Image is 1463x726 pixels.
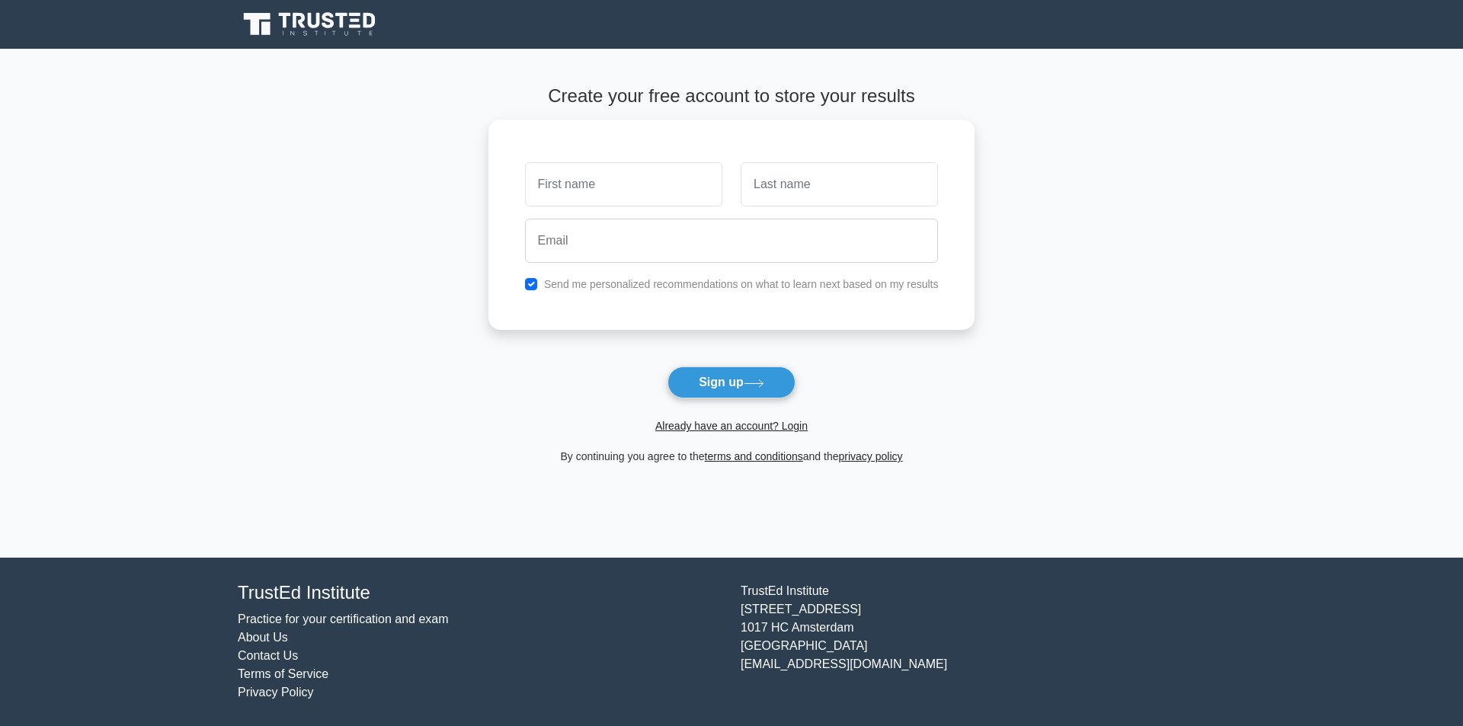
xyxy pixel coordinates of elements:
button: Sign up [667,366,796,398]
input: Last name [741,162,938,206]
a: About Us [238,631,288,644]
a: privacy policy [839,450,903,462]
input: Email [525,219,939,263]
a: Already have an account? Login [655,420,808,432]
a: Privacy Policy [238,686,314,699]
h4: TrustEd Institute [238,582,722,604]
a: Contact Us [238,649,298,662]
div: By continuing you agree to the and the [479,447,984,465]
a: terms and conditions [705,450,803,462]
h4: Create your free account to store your results [488,85,975,107]
a: Practice for your certification and exam [238,612,449,625]
input: First name [525,162,722,206]
div: TrustEd Institute [STREET_ADDRESS] 1017 HC Amsterdam [GEOGRAPHIC_DATA] [EMAIL_ADDRESS][DOMAIN_NAME] [731,582,1234,702]
label: Send me personalized recommendations on what to learn next based on my results [544,278,939,290]
a: Terms of Service [238,667,328,680]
